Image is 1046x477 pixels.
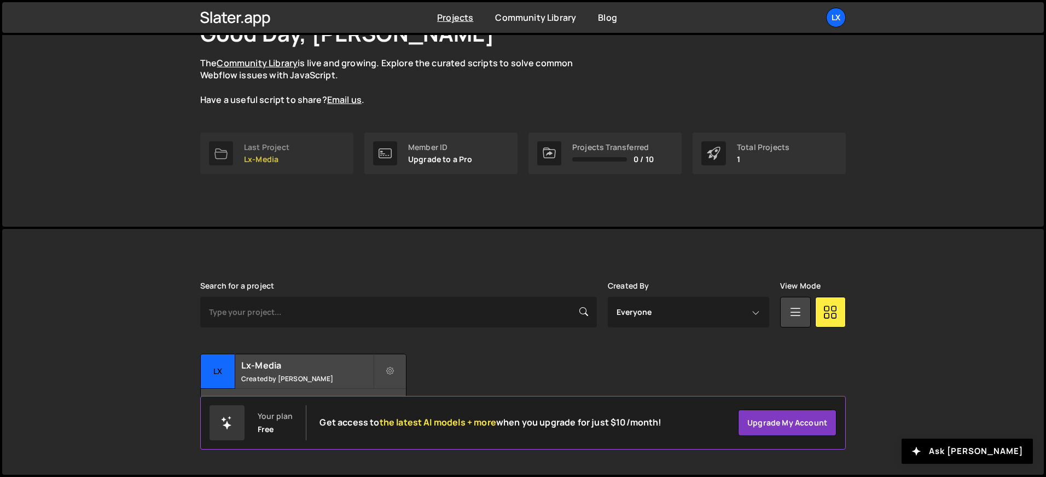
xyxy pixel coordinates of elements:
[258,425,274,434] div: Free
[780,281,821,290] label: View Mode
[380,416,496,428] span: the latest AI models + more
[738,410,836,436] a: Upgrade my account
[598,12,617,24] a: Blog
[258,412,293,421] div: Your plan
[200,281,274,290] label: Search for a project
[327,94,362,106] a: Email us
[56,65,80,72] div: Domain
[200,354,406,422] a: Lx Lx-Media Created by [PERSON_NAME] 1 page, last updated by [PERSON_NAME] [DATE]
[18,18,26,26] img: logo_orange.svg
[200,57,594,106] p: The is live and growing. Explore the curated scripts to solve common Webflow issues with JavaScri...
[737,143,789,152] div: Total Projects
[217,57,298,69] a: Community Library
[18,28,26,37] img: website_grey.svg
[28,28,181,37] div: Domain: [PERSON_NAME][DOMAIN_NAME]
[244,143,289,152] div: Last Project
[319,417,661,428] h2: Get access to when you upgrade for just $10/month!
[200,297,597,327] input: Type your project...
[119,65,189,72] div: Keywords nach Traffic
[241,359,373,371] h2: Lx-Media
[200,133,353,174] a: Last Project Lx-Media
[244,155,289,164] p: Lx-Media
[201,389,406,422] div: 1 page, last updated by [PERSON_NAME] [DATE]
[737,155,789,164] p: 1
[31,18,54,26] div: v 4.0.25
[495,12,576,24] a: Community Library
[107,64,115,72] img: tab_keywords_by_traffic_grey.svg
[634,155,654,164] span: 0 / 10
[608,281,649,290] label: Created By
[44,64,53,72] img: tab_domain_overview_orange.svg
[201,354,235,389] div: Lx
[572,143,654,152] div: Projects Transferred
[408,155,473,164] p: Upgrade to a Pro
[437,12,473,24] a: Projects
[408,143,473,152] div: Member ID
[826,8,846,27] a: Lx
[902,439,1033,464] button: Ask [PERSON_NAME]
[241,374,373,383] small: Created by [PERSON_NAME]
